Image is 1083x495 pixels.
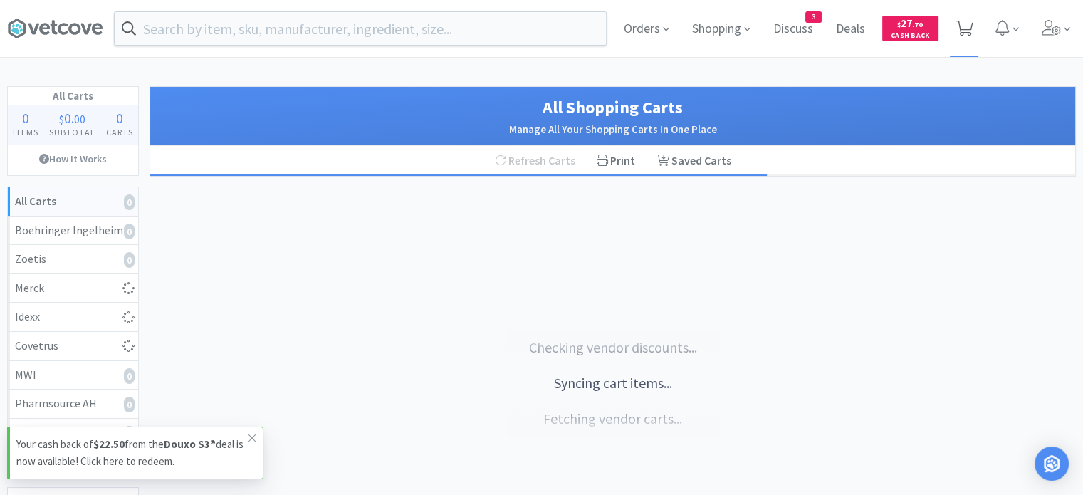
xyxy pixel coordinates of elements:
strong: $22.50 [93,437,125,451]
i: 0 [124,397,135,412]
i: 0 [124,426,135,442]
div: MWI [15,366,131,385]
a: Saved Carts [646,146,742,176]
a: Pharmsource AH0 [8,390,138,419]
a: Merck [8,274,138,303]
a: $27.70Cash Back [882,9,938,48]
span: $ [897,20,901,29]
h1: All Shopping Carts [164,94,1061,121]
h4: Subtotal [44,125,101,139]
strong: Douxo S3® [164,437,216,451]
input: Search by item, sku, manufacturer, ingredient, size... [115,12,606,45]
div: Refresh Carts [484,146,586,176]
i: 0 [124,194,135,210]
i: 0 [124,368,135,384]
div: Zoetis [15,250,131,269]
h4: Items [8,125,44,139]
div: Vetcove [15,424,131,442]
span: 00 [74,112,85,126]
div: Covetrus [15,337,131,355]
a: MWI0 [8,361,138,390]
div: Open Intercom Messenger [1035,447,1069,481]
div: Idexx [15,308,131,326]
h1: All Carts [8,87,138,105]
span: 0 [22,109,29,127]
span: Cash Back [891,32,930,41]
a: Idexx [8,303,138,332]
span: 0 [116,109,123,127]
span: 3 [806,12,821,22]
span: 0 [64,109,71,127]
p: Your cash back of from the deal is now available! Click here to redeem. [16,436,248,470]
span: 27 [897,16,923,30]
h4: Carts [100,125,138,139]
a: Covetrus [8,332,138,361]
a: Boehringer Ingelheim0 [8,217,138,246]
div: Boehringer Ingelheim [15,222,131,240]
a: Discuss3 [768,23,819,36]
a: All Carts0 [8,187,138,217]
div: . [44,111,101,125]
span: $ [59,112,64,126]
a: Deals [830,23,871,36]
div: Print [586,146,646,176]
div: Pharmsource AH [15,395,131,413]
div: Merck [15,279,131,298]
strong: All Carts [15,194,56,208]
i: 0 [124,252,135,268]
span: . 70 [912,20,923,29]
a: Vetcove0 [8,419,138,448]
h2: Manage All Your Shopping Carts In One Place [164,121,1061,138]
a: How It Works [8,145,138,172]
a: Zoetis0 [8,245,138,274]
i: 0 [124,224,135,239]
